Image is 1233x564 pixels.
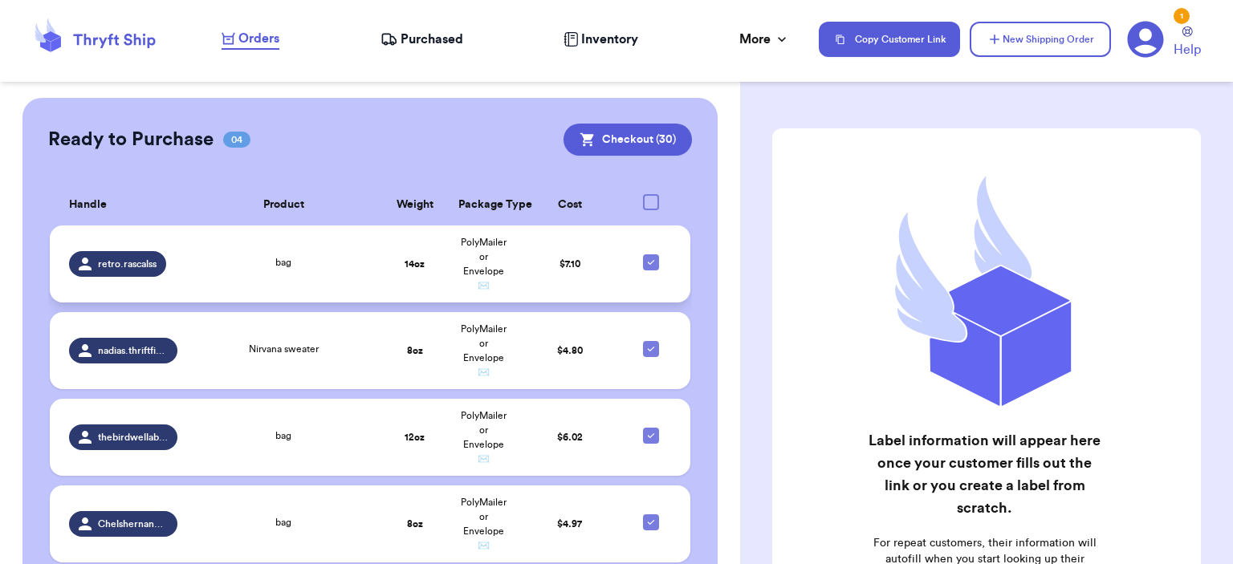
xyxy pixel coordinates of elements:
[98,258,157,270] span: retro.rascalss
[461,411,507,464] span: PolyMailer or Envelope ✉️
[275,431,291,440] span: bag
[98,431,169,444] span: thebirdwellabode
[581,30,638,49] span: Inventory
[461,324,507,377] span: PolyMailer or Envelope ✉️
[557,346,583,355] span: $ 4.80
[238,29,279,48] span: Orders
[819,22,960,57] button: Copy Customer Link
[461,497,507,550] span: PolyMailer or Envelope ✉️
[98,344,169,357] span: nadias.thriftfinds
[557,519,582,529] span: $ 4.97
[407,346,423,355] strong: 8 oz
[865,429,1105,519] h2: Label information will appear here once your customer fills out the link or you create a label fr...
[564,124,692,156] button: Checkout (30)
[1174,8,1190,24] div: 1
[98,517,169,530] span: Chelshernandez
[223,132,250,148] span: 04
[518,185,621,225] th: Cost
[449,185,518,225] th: Package Type
[401,30,463,49] span: Purchased
[407,519,423,529] strong: 8 oz
[222,29,279,50] a: Orders
[1174,26,1201,59] a: Help
[187,185,380,225] th: Product
[461,237,507,290] span: PolyMailer or Envelope ✉️
[380,185,450,225] th: Weight
[380,30,463,49] a: Purchased
[970,22,1111,57] button: New Shipping Order
[405,432,425,442] strong: 12 oz
[48,127,214,152] h2: Ready to Purchase
[275,517,291,527] span: bag
[275,258,291,267] span: bag
[1127,21,1164,58] a: 1
[405,259,425,269] strong: 14 oz
[739,30,790,49] div: More
[560,259,580,269] span: $ 7.10
[557,432,583,442] span: $ 6.02
[249,344,319,354] span: Nirvana sweater
[564,30,638,49] a: Inventory
[69,197,107,213] span: Handle
[1174,40,1201,59] span: Help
